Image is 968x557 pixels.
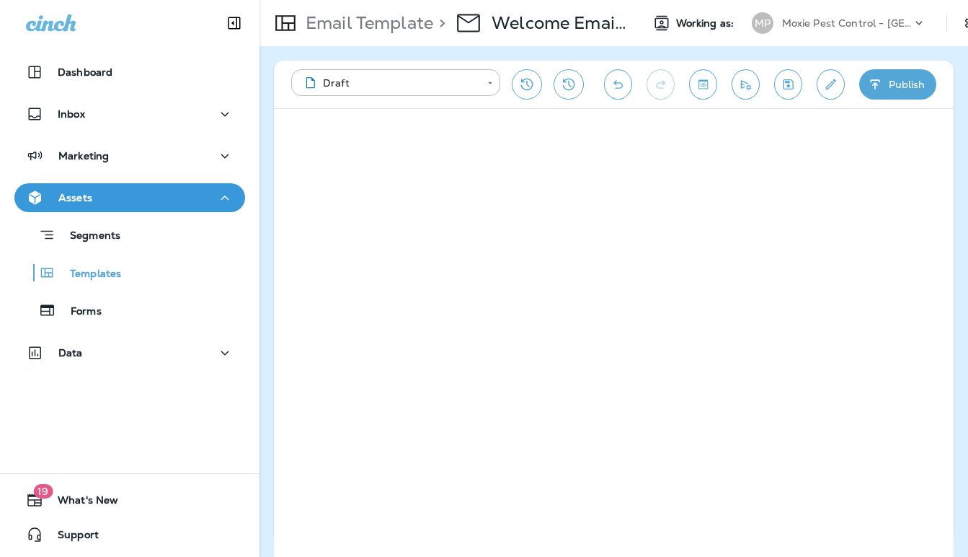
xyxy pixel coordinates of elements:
button: Marketing [14,141,245,170]
p: Email Template [300,12,433,34]
button: Dashboard [14,58,245,87]
p: Data [58,347,83,359]
span: 19 [33,484,53,499]
button: Restore from previous version [512,69,542,100]
span: Working as: [676,17,737,30]
p: Segments [55,229,120,244]
p: Moxie Pest Control - [GEOGRAPHIC_DATA] [782,17,912,29]
button: Inbox [14,100,245,128]
p: Forms [56,305,102,319]
button: Data [14,338,245,367]
button: Publish [859,69,936,100]
button: Forms [14,295,245,325]
button: Collapse Sidebar [214,9,254,38]
span: Support [43,529,99,546]
p: > [433,12,445,34]
button: Support [14,520,245,549]
p: Inbox [58,108,85,120]
button: Assets [14,183,245,212]
button: Templates [14,258,245,288]
span: What's New [43,494,118,512]
div: Draft [301,76,477,90]
button: 19What's New [14,486,245,514]
button: View Changelog [554,69,584,100]
p: Templates [55,268,121,281]
button: Toggle preview [689,69,717,100]
div: MP [752,12,773,34]
p: Dashboard [58,66,112,78]
button: Undo [604,69,632,100]
p: Welcome Email #1 [492,12,630,34]
p: Assets [58,192,92,203]
button: Segments [14,219,245,250]
button: Edit details [817,69,845,100]
button: Save [774,69,802,100]
p: Marketing [58,150,109,162]
button: Send test email [732,69,760,100]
